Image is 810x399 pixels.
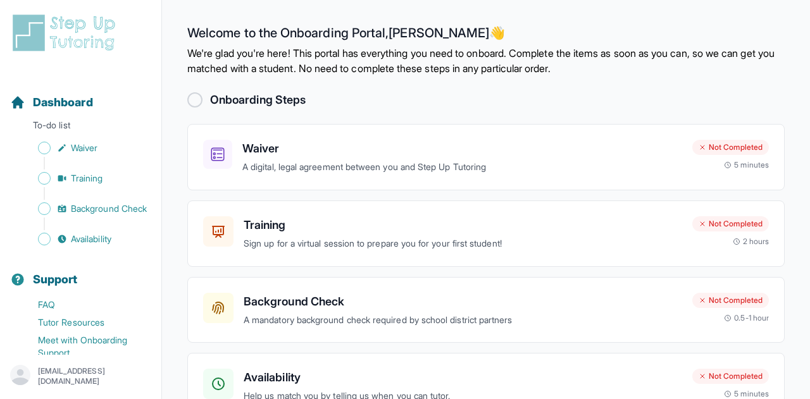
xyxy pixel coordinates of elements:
div: 2 hours [733,236,769,247]
button: Dashboard [5,73,156,116]
a: Background CheckA mandatory background check required by school district partnersNot Completed0.5... [187,277,785,343]
a: Meet with Onboarding Support [10,331,161,362]
h2: Onboarding Steps [210,91,306,109]
a: Training [10,169,161,187]
span: Background Check [71,202,147,215]
div: 0.5-1 hour [724,313,769,323]
p: A mandatory background check required by school district partners [244,313,682,328]
div: Not Completed [692,140,769,155]
p: To-do list [5,119,156,137]
span: Training [71,172,103,185]
div: 5 minutes [724,389,769,399]
button: Support [5,250,156,293]
h3: Availability [244,369,682,386]
h3: Background Check [244,293,682,310]
div: 5 minutes [724,160,769,170]
img: logo [10,13,123,53]
span: Waiver [71,142,97,154]
p: A digital, legal agreement between you and Step Up Tutoring [242,160,682,175]
div: Not Completed [692,369,769,384]
a: Tutor Resources [10,314,161,331]
h3: Training [244,216,682,234]
p: [EMAIL_ADDRESS][DOMAIN_NAME] [38,366,151,386]
a: Dashboard [10,94,93,111]
span: Support [33,271,78,288]
span: Dashboard [33,94,93,111]
h3: Waiver [242,140,682,157]
a: Waiver [10,139,161,157]
div: Not Completed [692,293,769,308]
p: We're glad you're here! This portal has everything you need to onboard. Complete the items as soo... [187,46,785,76]
div: Not Completed [692,216,769,231]
a: Background Check [10,200,161,218]
a: Availability [10,230,161,248]
a: TrainingSign up for a virtual session to prepare you for your first student!Not Completed2 hours [187,200,785,267]
p: Sign up for a virtual session to prepare you for your first student! [244,236,682,251]
span: Availability [71,233,111,245]
a: FAQ [10,296,161,314]
button: [EMAIL_ADDRESS][DOMAIN_NAME] [10,365,151,388]
a: WaiverA digital, legal agreement between you and Step Up TutoringNot Completed5 minutes [187,124,785,190]
h2: Welcome to the Onboarding Portal, [PERSON_NAME] 👋 [187,25,785,46]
